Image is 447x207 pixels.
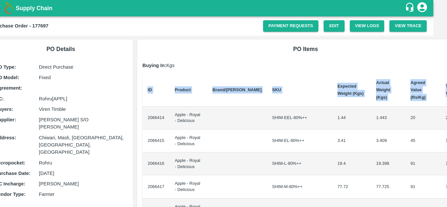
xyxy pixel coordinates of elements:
[142,129,170,152] td: 2066415
[389,20,427,32] button: View Trace
[142,63,166,68] b: Buying In:
[371,129,405,152] td: 3.409
[416,1,428,15] div: account of current user
[405,129,440,152] td: 45
[332,152,371,175] td: 19.4
[39,106,127,113] p: Viren Timble
[39,134,127,156] p: Chiwari, Masli, [GEOGRAPHIC_DATA], [GEOGRAPHIC_DATA], [GEOGRAPHIC_DATA]
[3,2,16,15] img: logo
[332,175,371,198] td: 77.72
[39,63,127,71] p: Direct Purchase
[324,20,345,32] a: Edit
[410,80,425,100] b: Agreed Value (Rs/Kg)
[405,2,416,14] div: customer-support
[142,175,170,198] td: 2066417
[175,87,191,92] b: Product
[337,84,364,96] b: Expected Weight (Kgs)
[39,74,127,81] p: Fixed
[267,107,332,129] td: SHIM-EEL-80%++
[142,107,170,129] td: 2066414
[350,20,384,32] button: View Logs
[170,175,207,198] td: Apple - Royal - Delicious
[39,170,127,177] p: [DATE]
[405,152,440,175] td: 91
[376,80,390,100] b: Actual Weight (Kgs)
[170,129,207,152] td: Apple - Royal - Delicious
[212,87,261,92] b: Brand/[PERSON_NAME]
[405,175,440,198] td: 91
[267,175,332,198] td: SHIM-M-80%++
[39,180,127,187] p: [PERSON_NAME]
[170,152,207,175] td: Apple - Royal - Delicious
[16,5,52,11] b: Supply Chain
[332,129,371,152] td: 3.41
[272,87,281,92] b: SKU
[39,116,127,131] p: [PERSON_NAME] S/O [PERSON_NAME]
[263,20,318,32] a: Payment Requests
[405,107,440,129] td: 20
[371,175,405,198] td: 77.725
[39,191,127,198] p: Farmer
[371,152,405,175] td: 19.398
[142,152,170,175] td: 2066416
[170,107,207,129] td: Apple - Royal - Delicious
[267,129,332,152] td: SHIM-EL-80%++
[39,95,127,102] p: Rohru[APPL]
[39,159,127,166] p: Rohru
[371,107,405,129] td: 1.443
[148,87,152,92] b: ID
[332,107,371,129] td: 1.44
[16,4,405,13] a: Supply Chain
[267,152,332,175] td: SHIM-L-80%++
